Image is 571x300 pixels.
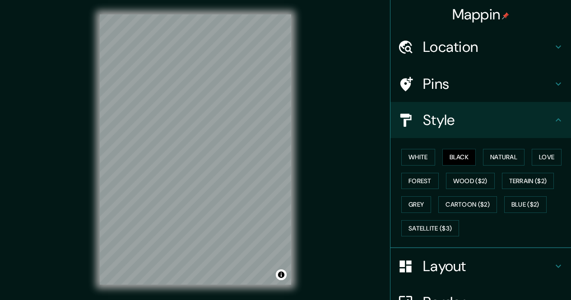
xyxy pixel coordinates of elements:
[423,257,553,275] h4: Layout
[483,149,525,166] button: Natural
[504,196,547,213] button: Blue ($2)
[401,196,431,213] button: Grey
[452,5,510,23] h4: Mappin
[532,149,562,166] button: Love
[423,38,553,56] h4: Location
[401,149,435,166] button: White
[390,248,571,284] div: Layout
[491,265,561,290] iframe: Help widget launcher
[401,173,439,189] button: Forest
[390,66,571,102] div: Pins
[423,75,553,93] h4: Pins
[502,12,509,19] img: pin-icon.png
[446,173,495,189] button: Wood ($2)
[438,196,497,213] button: Cartoon ($2)
[390,29,571,65] div: Location
[442,149,476,166] button: Black
[100,14,291,285] canvas: Map
[276,269,287,280] button: Toggle attribution
[423,111,553,129] h4: Style
[390,102,571,138] div: Style
[502,173,554,189] button: Terrain ($2)
[401,220,459,237] button: Satellite ($3)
